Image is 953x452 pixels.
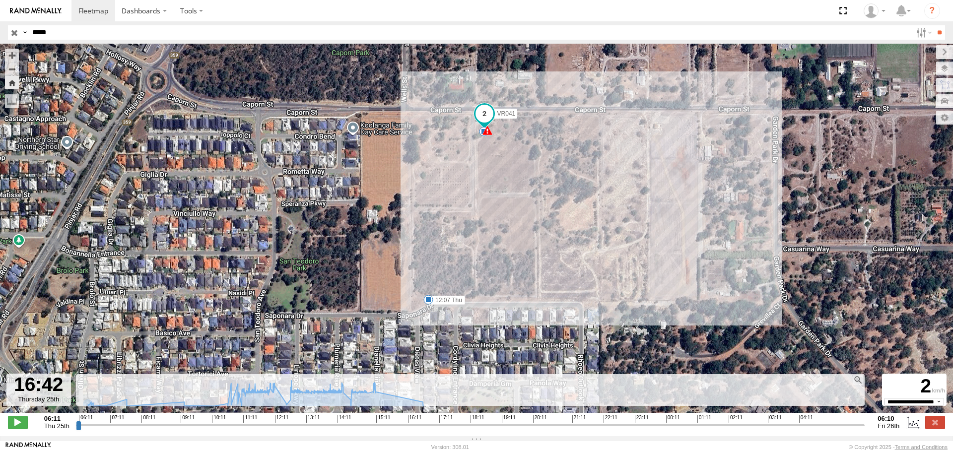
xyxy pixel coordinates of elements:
[376,415,390,423] span: 15:11
[799,415,813,423] span: 04:11
[878,422,899,430] span: Fri 26th Sep 2025
[243,415,257,423] span: 11:11
[497,110,516,117] span: VR041
[479,127,489,136] div: 42
[21,25,29,40] label: Search Query
[5,49,19,62] button: Zoom in
[482,126,492,135] div: 7
[5,62,19,76] button: Zoom out
[572,415,586,423] span: 21:11
[912,25,934,40] label: Search Filter Options
[181,415,195,423] span: 09:11
[10,7,62,14] img: rand-logo.svg
[275,415,289,423] span: 12:11
[408,415,422,423] span: 16:11
[924,3,940,19] i: ?
[5,76,19,89] button: Zoom Home
[849,444,948,450] div: © Copyright 2025 -
[306,415,320,423] span: 13:11
[533,415,547,423] span: 20:11
[502,415,516,423] span: 19:11
[110,415,124,423] span: 07:11
[878,415,899,422] strong: 06:10
[44,415,69,422] strong: 06:11
[729,415,743,423] span: 02:11
[925,416,945,429] label: Close
[431,444,469,450] div: Version: 308.01
[5,442,51,452] a: Visit our Website
[895,444,948,450] a: Terms and Conditions
[44,422,69,430] span: Thu 25th Sep 2025
[936,111,953,125] label: Map Settings
[338,415,351,423] span: 14:11
[768,415,782,423] span: 03:11
[8,416,28,429] label: Play/Stop
[860,3,889,18] div: Luke Walker
[666,415,680,423] span: 00:11
[471,415,484,423] span: 18:11
[212,415,226,423] span: 10:11
[141,415,155,423] span: 08:11
[5,94,19,108] label: Measure
[884,375,945,398] div: 2
[428,296,465,305] label: 12:07 Thu
[604,415,617,423] span: 22:11
[697,415,711,423] span: 01:11
[79,415,93,423] span: 06:11
[635,415,649,423] span: 23:11
[439,415,453,423] span: 17:11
